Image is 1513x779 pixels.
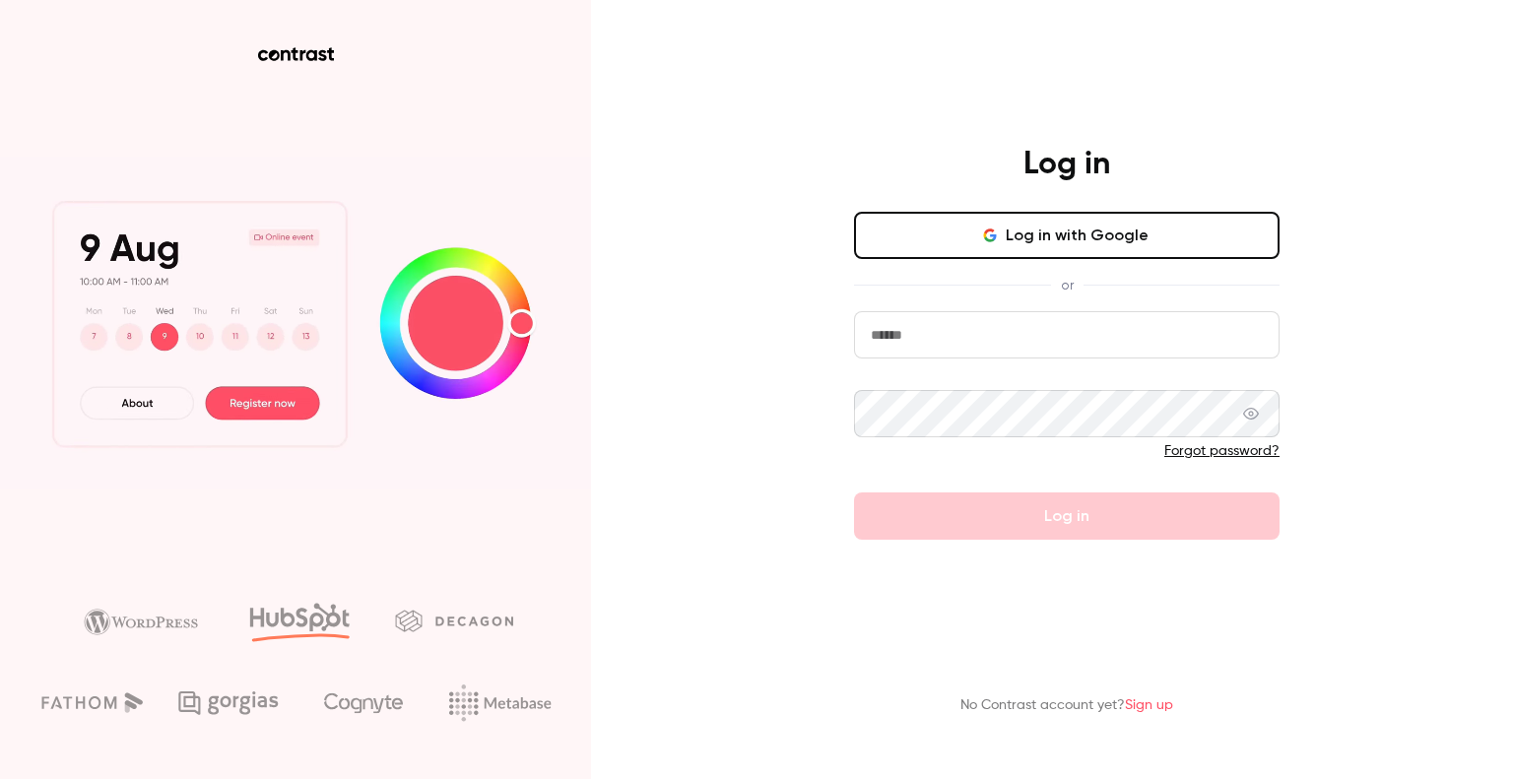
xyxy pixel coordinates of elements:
button: Log in with Google [854,212,1280,259]
img: decagon [395,610,513,631]
a: Forgot password? [1164,444,1280,458]
a: Sign up [1125,698,1173,712]
p: No Contrast account yet? [960,695,1173,716]
span: or [1051,275,1084,295]
h4: Log in [1023,145,1110,184]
